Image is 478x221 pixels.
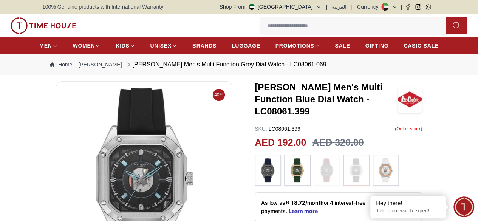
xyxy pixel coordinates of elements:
a: PROMOTIONS [275,39,320,53]
img: ... [288,158,307,182]
div: Currency [357,3,382,11]
p: LC08061.399 [255,125,300,133]
img: Lee Cooper Men's Multi Function Blue Dial Watch - LC08061.399 [398,86,422,113]
h2: AED 192.00 [255,136,306,150]
span: SKU : [255,126,267,132]
div: [PERSON_NAME] Men's Multi Function Grey Dial Watch - LC08061.069 [125,60,326,69]
span: LUGGAGE [232,42,260,49]
span: PROMOTIONS [275,42,314,49]
img: ... [347,158,366,182]
a: [PERSON_NAME] [78,61,122,68]
span: CASIO SALE [404,42,439,49]
a: KIDS [116,39,135,53]
img: ... [376,158,395,182]
a: SALE [335,39,350,53]
a: Home [50,61,72,68]
a: WOMEN [73,39,101,53]
span: KIDS [116,42,129,49]
a: BRANDS [192,39,217,53]
a: Whatsapp [425,4,431,10]
a: MEN [39,39,57,53]
h3: [PERSON_NAME] Men's Multi Function Blue Dial Watch - LC08061.399 [255,81,398,117]
span: WOMEN [73,42,95,49]
nav: Breadcrumb [42,54,436,75]
span: UNISEX [150,42,172,49]
p: ( Out of stock ) [395,125,422,133]
span: SALE [335,42,350,49]
div: Chat Widget [453,196,474,217]
span: MEN [39,42,52,49]
img: ... [11,17,76,34]
span: | [401,3,402,11]
span: | [326,3,328,11]
span: BRANDS [192,42,217,49]
h3: AED 320.00 [312,136,364,150]
img: ... [258,158,277,182]
img: ... [317,158,336,182]
div: Hey there! [376,199,440,207]
span: | [351,3,353,11]
button: العربية [332,3,347,11]
span: 40% [213,89,225,101]
button: Shop From[GEOGRAPHIC_DATA] [220,3,322,11]
a: CASIO SALE [404,39,439,53]
a: GIFTING [365,39,388,53]
a: LUGGAGE [232,39,260,53]
p: Talk to our watch expert! [376,208,440,214]
img: United Arab Emirates [249,4,255,10]
span: 100% Genuine products with International Warranty [42,3,163,11]
a: Instagram [415,4,421,10]
span: GIFTING [365,42,388,49]
a: Facebook [405,4,411,10]
a: UNISEX [150,39,177,53]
